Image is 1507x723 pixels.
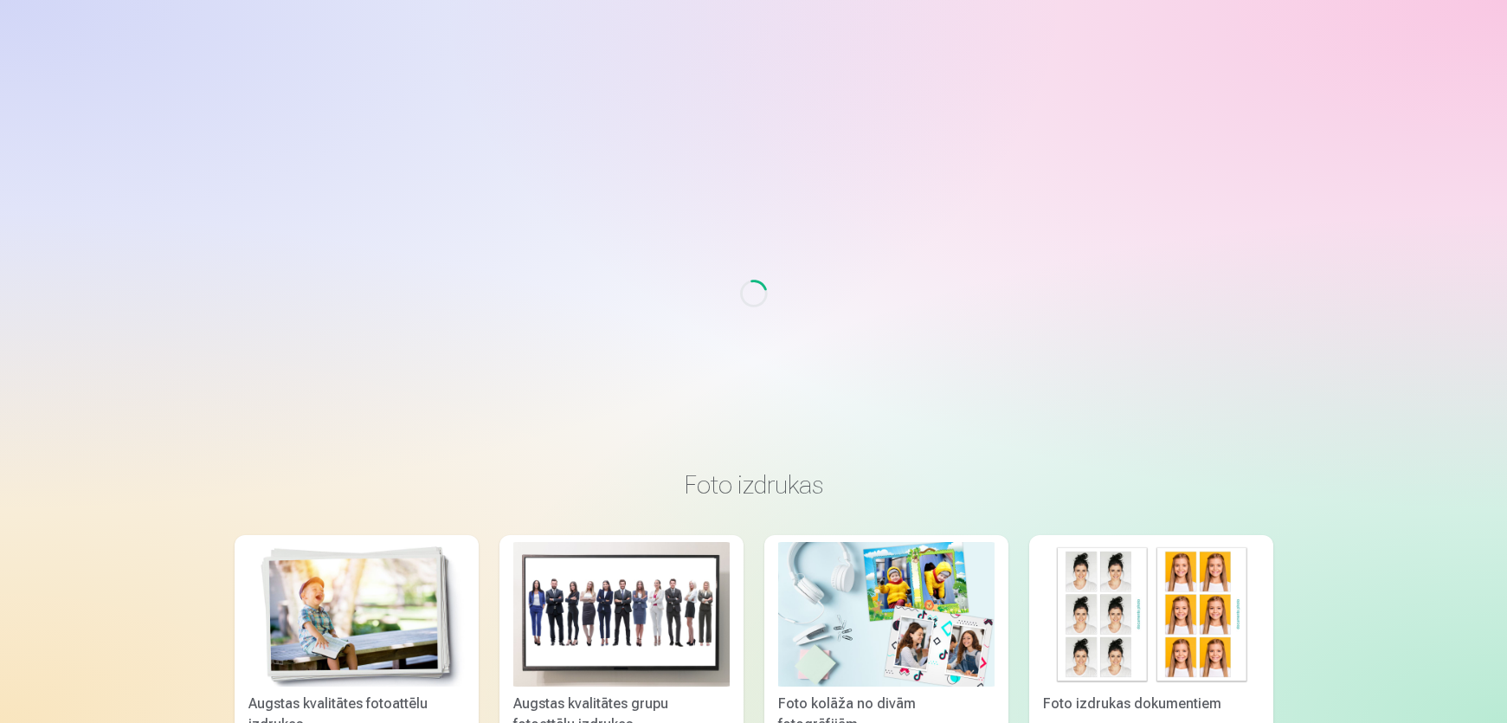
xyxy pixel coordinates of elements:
[248,469,1259,500] h3: Foto izdrukas
[1043,542,1259,687] img: Foto izdrukas dokumentiem
[1036,694,1266,714] div: Foto izdrukas dokumentiem
[513,542,730,687] img: Augstas kvalitātes grupu fotoattēlu izdrukas
[248,542,465,687] img: Augstas kvalitātes fotoattēlu izdrukas
[778,542,995,687] img: Foto kolāža no divām fotogrāfijām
